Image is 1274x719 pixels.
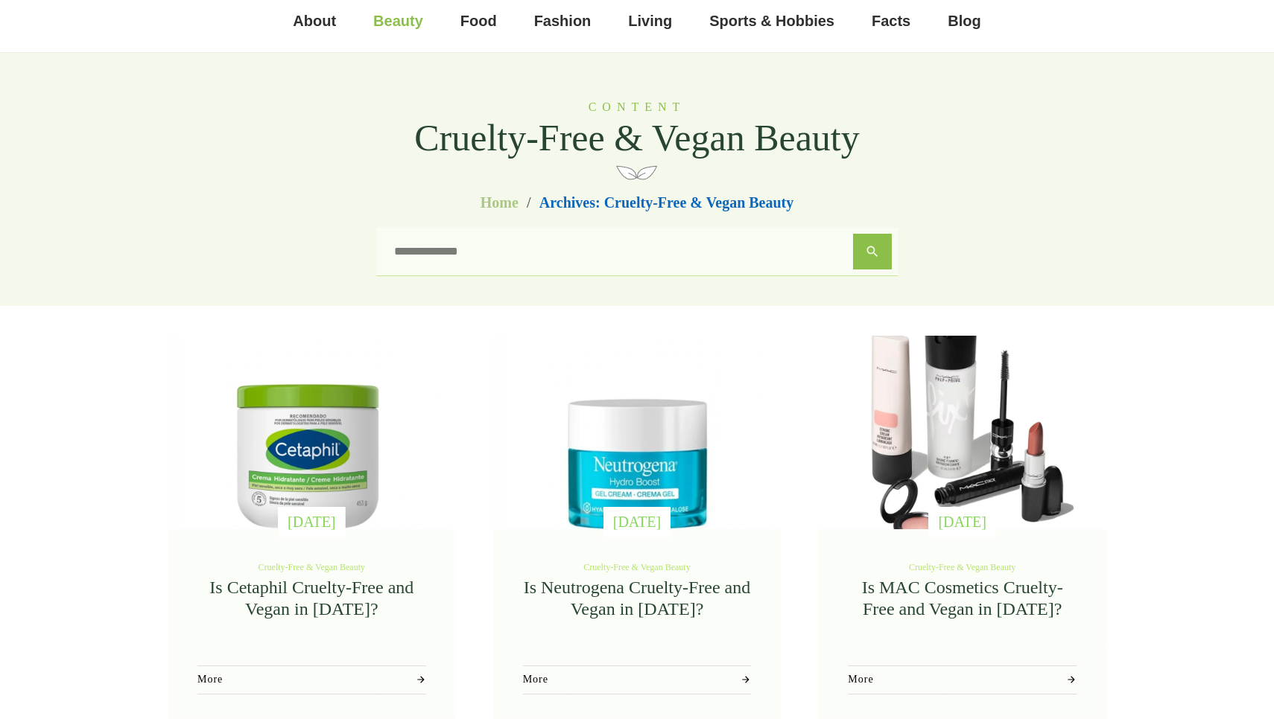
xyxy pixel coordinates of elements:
a: Living [628,6,672,36]
a: Home [481,192,519,213]
a: More [523,665,752,694]
span: [DATE] [613,514,661,530]
img: small deco [616,161,658,183]
a: Beauty [373,6,423,36]
a: Blog [948,6,980,36]
a: Cruelty-Free & Vegan Beauty [259,562,365,572]
span: [DATE] [938,514,986,530]
a: Is MAC Cosmetics Cruelty-Free and Vegan in [DATE]? [862,578,1063,619]
span: More [523,674,730,686]
a: Cruelty-Free & Vegan Beauty [583,562,690,572]
a: Fashion [534,6,592,36]
span: Archives: Cruelty-Free & Vegan Beauty [539,192,793,213]
span: Cruelty-Free & Vegan Beauty [413,116,861,159]
span: Home [481,194,519,211]
a: Facts [872,6,910,36]
h6: Content [413,100,861,114]
a: About [293,6,336,36]
a: Is Neutrogena Cruelty-Free and Vegan in [DATE]? [524,578,751,619]
span: [DATE] [288,514,335,530]
a: Sports & Hobbies [709,6,834,36]
a: Food [460,6,497,36]
a: Is Cetaphil Cruelty-Free and Vegan in [DATE]? [209,578,413,619]
li: / [522,195,536,210]
a: Cruelty-Free & Vegan Beauty [909,562,1015,572]
span: More [848,674,1055,686]
a: More [848,665,1077,694]
span: More [197,674,405,686]
a: More [197,665,426,694]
